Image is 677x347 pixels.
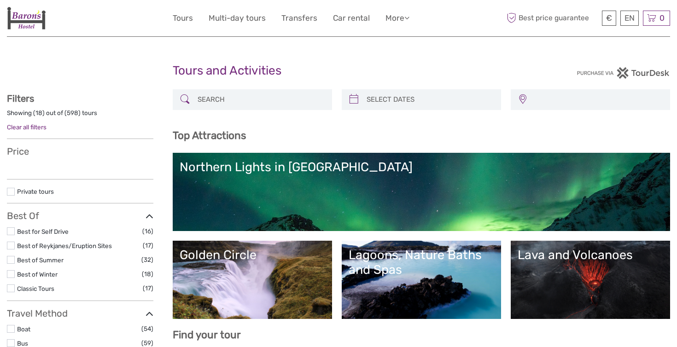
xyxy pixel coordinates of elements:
[173,329,241,341] b: Find your tour
[209,12,266,25] a: Multi-day tours
[143,240,153,251] span: (17)
[173,129,246,142] b: Top Attractions
[67,109,78,117] label: 598
[7,308,153,319] h3: Travel Method
[349,248,494,278] div: Lagoons, Nature Baths and Spas
[333,12,370,25] a: Car rental
[577,67,670,79] img: PurchaseViaTourDesk.png
[142,226,153,237] span: (16)
[173,12,193,25] a: Tours
[141,254,153,265] span: (32)
[658,13,666,23] span: 0
[17,325,30,333] a: Boat
[281,12,317,25] a: Transfers
[518,248,663,262] div: Lava and Volcanoes
[17,285,54,292] a: Classic Tours
[143,283,153,294] span: (17)
[606,13,612,23] span: €
[17,228,69,235] a: Best for Self Drive
[141,324,153,334] span: (54)
[194,92,327,108] input: SEARCH
[7,210,153,221] h3: Best Of
[518,248,663,312] a: Lava and Volcanoes
[35,109,42,117] label: 18
[180,248,325,312] a: Golden Circle
[180,248,325,262] div: Golden Circle
[7,93,34,104] strong: Filters
[7,123,47,131] a: Clear all filters
[17,340,28,347] a: Bus
[363,92,496,108] input: SELECT DATES
[180,160,663,224] a: Northern Lights in [GEOGRAPHIC_DATA]
[7,7,46,29] img: 1836-9e372558-0328-4241-90e2-2ceffe36b1e5_logo_small.jpg
[17,271,58,278] a: Best of Winter
[7,109,153,123] div: Showing ( ) out of ( ) tours
[620,11,639,26] div: EN
[7,146,153,157] h3: Price
[17,188,54,195] a: Private tours
[142,269,153,279] span: (18)
[349,248,494,312] a: Lagoons, Nature Baths and Spas
[17,256,64,264] a: Best of Summer
[173,64,504,78] h1: Tours and Activities
[504,11,600,26] span: Best price guarantee
[17,242,112,249] a: Best of Reykjanes/Eruption Sites
[180,160,663,174] div: Northern Lights in [GEOGRAPHIC_DATA]
[385,12,409,25] a: More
